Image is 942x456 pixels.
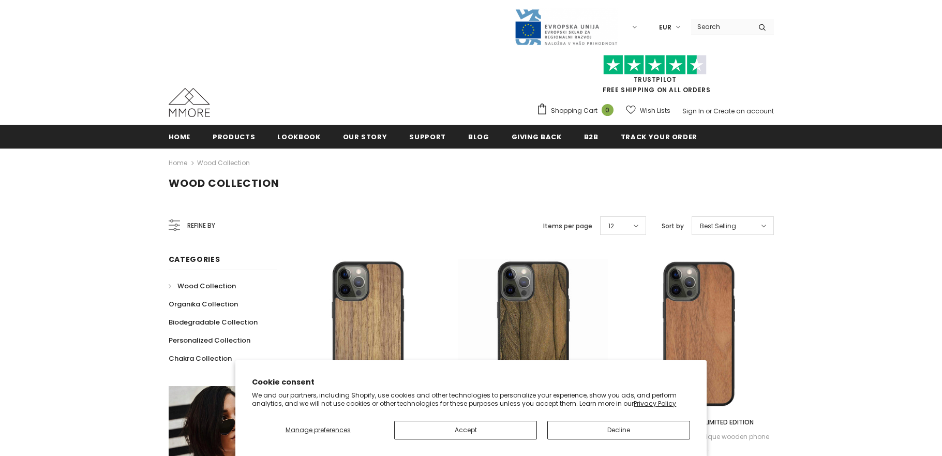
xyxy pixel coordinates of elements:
[169,277,236,295] a: Wood Collection
[584,125,599,148] a: B2B
[169,354,232,363] span: Chakra Collection
[169,313,258,331] a: Biodegradable Collection
[197,158,250,167] a: Wood Collection
[169,299,238,309] span: Organika Collection
[169,157,187,169] a: Home
[409,125,446,148] a: support
[584,132,599,142] span: B2B
[252,421,384,439] button: Manage preferences
[691,19,751,34] input: Search Site
[213,132,255,142] span: Products
[468,125,489,148] a: Blog
[343,125,387,148] a: Our Story
[277,125,320,148] a: Lookbook
[682,107,704,115] a: Sign In
[706,107,712,115] span: or
[700,221,736,231] span: Best Selling
[602,104,614,116] span: 0
[512,132,562,142] span: Giving back
[409,132,446,142] span: support
[551,106,597,116] span: Shopping Cart
[713,107,774,115] a: Create an account
[514,22,618,31] a: Javni Razpis
[634,75,677,84] a: Trustpilot
[659,22,671,33] span: EUR
[169,335,250,345] span: Personalized Collection
[547,421,690,439] button: Decline
[512,125,562,148] a: Giving back
[343,132,387,142] span: Our Story
[169,254,220,264] span: Categories
[634,399,676,408] a: Privacy Policy
[536,103,619,119] a: Shopping Cart 0
[536,60,774,94] span: FREE SHIPPING ON ALL ORDERS
[169,349,232,367] a: Chakra Collection
[169,295,238,313] a: Organika Collection
[394,421,537,439] button: Accept
[608,221,614,231] span: 12
[626,101,670,120] a: Wish Lists
[543,221,592,231] label: Items per page
[286,425,351,434] span: Manage preferences
[621,125,697,148] a: Track your order
[177,281,236,291] span: Wood Collection
[213,125,255,148] a: Products
[640,106,670,116] span: Wish Lists
[169,125,191,148] a: Home
[187,220,215,231] span: Refine by
[169,317,258,327] span: Biodegradable Collection
[252,391,690,407] p: We and our partners, including Shopify, use cookies and other technologies to personalize your ex...
[169,331,250,349] a: Personalized Collection
[603,55,707,75] img: Trust Pilot Stars
[169,88,210,117] img: MMORE Cases
[169,132,191,142] span: Home
[252,377,690,388] h2: Cookie consent
[621,132,697,142] span: Track your order
[169,176,279,190] span: Wood Collection
[277,132,320,142] span: Lookbook
[662,221,684,231] label: Sort by
[468,132,489,142] span: Blog
[514,8,618,46] img: Javni Razpis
